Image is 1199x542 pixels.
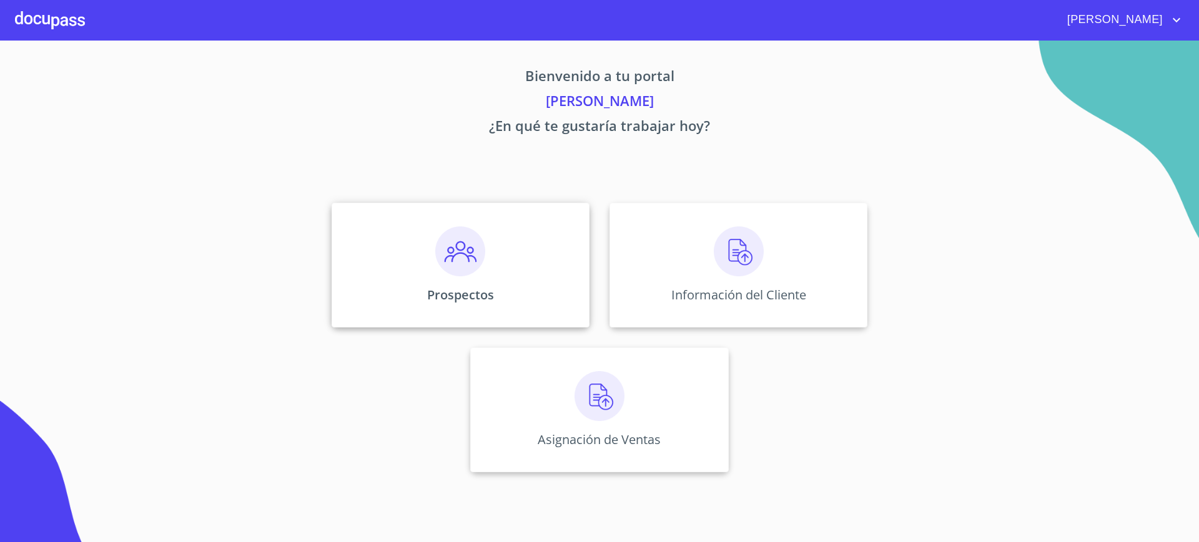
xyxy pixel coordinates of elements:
p: Bienvenido a tu portal [215,65,984,90]
p: Asignación de Ventas [538,431,661,448]
img: carga.png [575,371,624,421]
p: Prospectos [427,286,494,303]
p: Información del Cliente [671,286,806,303]
p: [PERSON_NAME] [215,90,984,115]
img: carga.png [714,226,764,276]
button: account of current user [1058,10,1184,30]
span: [PERSON_NAME] [1058,10,1169,30]
p: ¿En qué te gustaría trabajar hoy? [215,115,984,140]
img: prospectos.png [435,226,485,276]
